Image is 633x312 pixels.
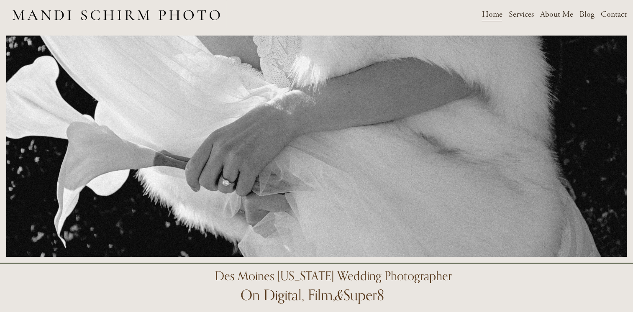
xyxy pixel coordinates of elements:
[601,7,627,22] a: Contact
[482,7,502,22] a: Home
[509,8,534,21] span: Services
[335,284,343,307] em: &
[215,270,452,282] h1: Des Moines [US_STATE] Wedding Photographer
[579,7,595,22] a: Blog
[241,288,384,303] h1: On Digital, Film, Super8
[509,7,534,22] a: folder dropdown
[540,7,573,22] a: About Me
[6,36,627,257] img: Film-24.jpg
[6,1,226,29] img: Des Moines Wedding Photographer - Mandi Schirm Photo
